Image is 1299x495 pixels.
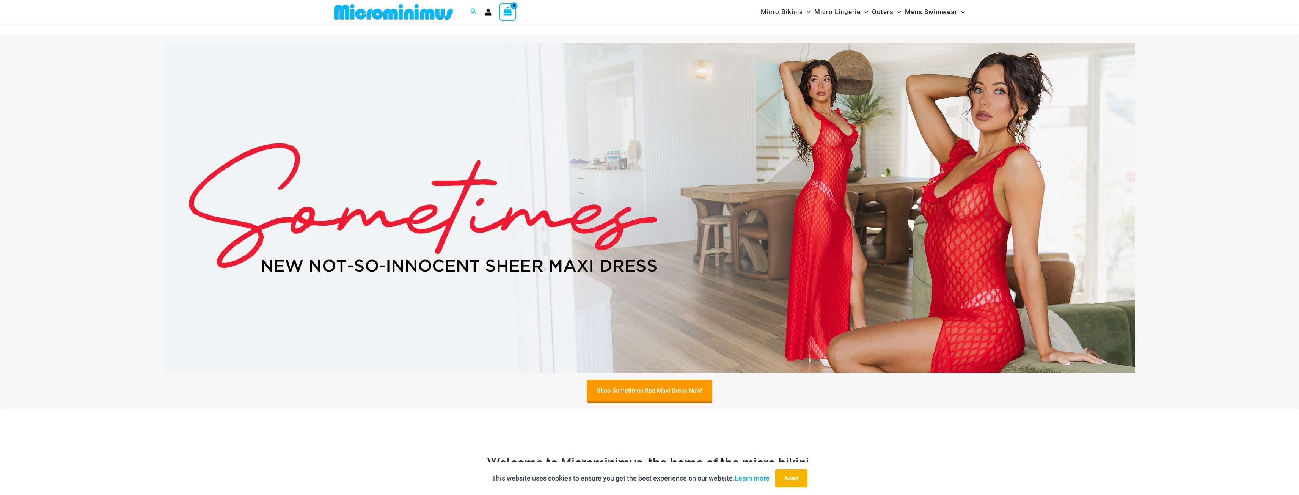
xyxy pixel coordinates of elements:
[499,3,517,20] a: View Shopping Cart, empty
[761,2,803,22] span: Micro Bikinis
[492,473,770,484] p: This website uses cookies to ensure you get the best experience on our website.
[775,469,807,487] button: Accept
[164,43,1135,373] img: Sometimes Red Maxi Dress
[758,1,968,23] nav: Site Navigation
[870,2,903,22] a: OutersMenu ToggleMenu Toggle
[814,2,861,22] span: Micro Lingerie
[337,455,963,471] h2: Welcome to Microminimus, the home of the micro bikini.
[759,2,812,22] a: Micro BikinisMenu ToggleMenu Toggle
[735,474,770,482] a: Learn more
[485,9,492,16] a: Account icon link
[861,2,868,22] span: Menu Toggle
[331,3,456,20] img: MM SHOP LOGO FLAT
[894,2,901,22] span: Menu Toggle
[903,2,967,22] a: Mens SwimwearMenu ToggleMenu Toggle
[872,2,894,22] span: Outers
[905,2,957,22] span: Mens Swimwear
[957,2,965,22] span: Menu Toggle
[803,2,811,22] span: Menu Toggle
[470,7,477,17] a: Search icon link
[812,2,870,22] a: Micro LingerieMenu ToggleMenu Toggle
[587,380,712,401] a: Shop Sometimes Red Maxi Dress Now!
